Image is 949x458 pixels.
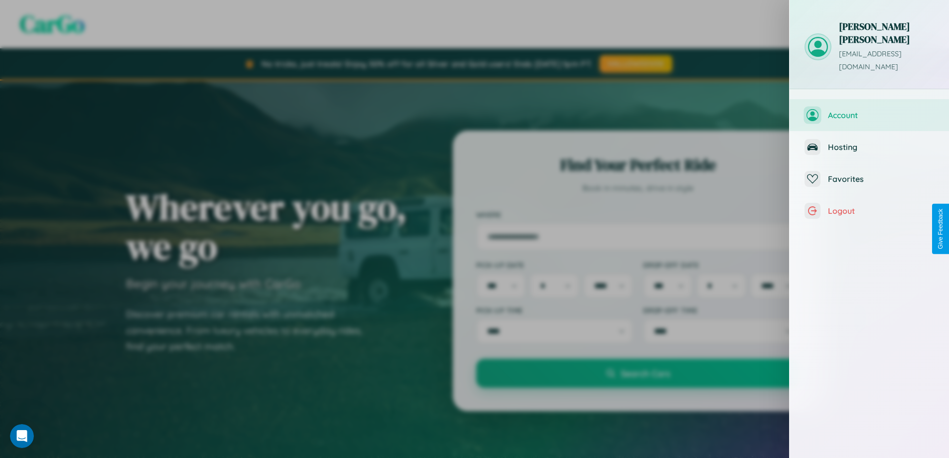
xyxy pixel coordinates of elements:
[828,206,934,216] span: Logout
[790,195,949,227] button: Logout
[790,99,949,131] button: Account
[828,142,934,152] span: Hosting
[937,209,944,249] div: Give Feedback
[839,48,934,74] p: [EMAIL_ADDRESS][DOMAIN_NAME]
[10,424,34,448] iframe: Intercom live chat
[790,163,949,195] button: Favorites
[790,131,949,163] button: Hosting
[828,174,934,184] span: Favorites
[828,110,934,120] span: Account
[839,20,934,46] h3: [PERSON_NAME] [PERSON_NAME]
